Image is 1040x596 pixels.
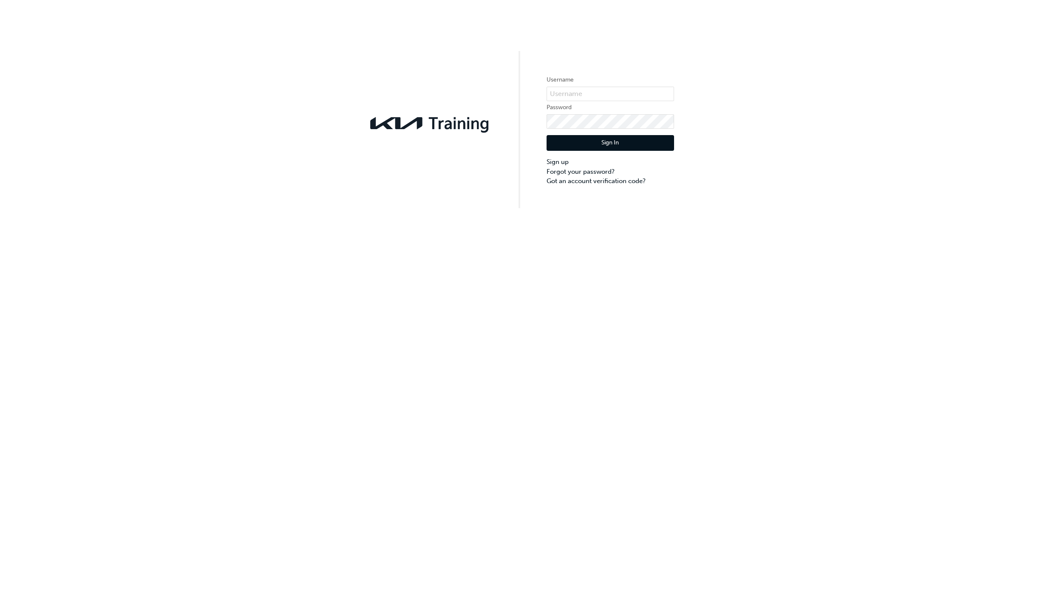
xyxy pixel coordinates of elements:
a: Got an account verification code? [547,176,674,186]
img: kia-training [366,112,494,135]
input: Username [547,87,674,101]
a: Forgot your password? [547,167,674,177]
a: Sign up [547,157,674,167]
button: Sign In [547,135,674,151]
label: Username [547,75,674,85]
label: Password [547,102,674,113]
